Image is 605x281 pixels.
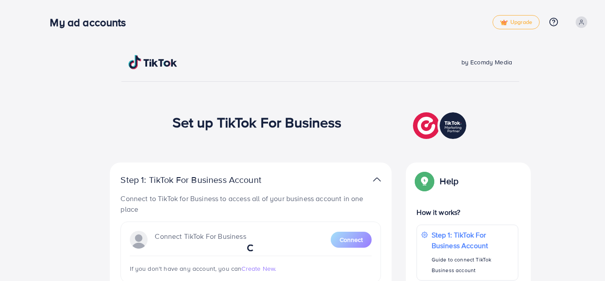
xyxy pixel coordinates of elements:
[440,176,458,186] p: Help
[493,15,540,29] a: tickUpgrade
[417,207,518,218] p: How it works?
[500,20,508,26] img: tick
[500,19,532,26] span: Upgrade
[373,173,381,186] img: TikTok partner
[413,110,469,141] img: TikTok partner
[128,55,177,69] img: TikTok
[50,16,133,29] h3: My ad accounts
[461,58,512,67] span: by Ecomdy Media
[432,254,513,276] p: Guide to connect TikTok Business account
[432,230,513,251] p: Step 1: TikTok For Business Account
[172,114,342,131] h1: Set up TikTok For Business
[417,173,433,189] img: Popup guide
[120,174,289,185] p: Step 1: TikTok For Business Account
